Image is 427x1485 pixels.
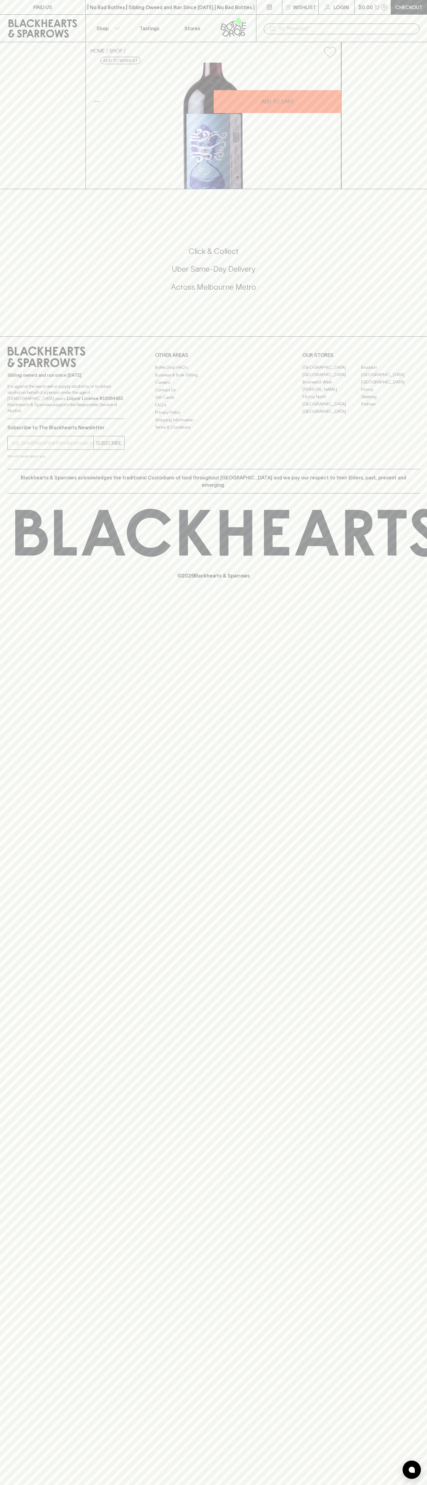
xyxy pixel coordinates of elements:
[361,364,420,371] a: Braddon
[322,45,338,60] button: Add to wishlist
[7,453,125,459] p: We will never spam you
[155,371,272,379] a: Business & Bulk Gifting
[7,282,420,292] h5: Across Melbourne Metro
[96,25,109,32] p: Shop
[155,386,272,394] a: Contact Us
[12,474,415,489] p: Blackhearts & Sparrows acknowledges the traditional Custodians of land throughout [GEOGRAPHIC_DAT...
[361,400,420,408] a: Prahran
[155,401,272,409] a: FAQ's
[96,439,122,447] p: SUBSCRIBE
[7,372,125,378] p: Sibling owned and run since [DATE]
[86,63,341,189] img: 41180.png
[383,5,385,9] p: 0
[278,24,415,34] input: Try "Pinot noir"
[91,48,105,53] a: HOME
[155,394,272,401] a: Gift Cards
[155,409,272,416] a: Privacy Policy
[334,4,349,11] p: Login
[7,383,125,414] p: It is against the law to sell or supply alcohol to, or to obtain alcohol on behalf of a person un...
[302,378,361,386] a: Brunswick West
[7,222,420,324] div: Call to action block
[155,416,272,424] a: Shipping Information
[361,393,420,400] a: Geelong
[302,351,420,359] p: OUR STORES
[302,393,361,400] a: Fitzroy North
[33,4,52,11] p: FIND US
[293,4,316,11] p: Wishlist
[155,364,272,371] a: Bottle Drop FAQ's
[361,386,420,393] a: Fitzroy
[395,4,423,11] p: Checkout
[7,424,125,431] p: Subscribe to The Blackhearts Newsletter
[361,378,420,386] a: [GEOGRAPHIC_DATA]
[302,364,361,371] a: [GEOGRAPHIC_DATA]
[86,15,128,42] button: Shop
[302,400,361,408] a: [GEOGRAPHIC_DATA]
[140,25,159,32] p: Tastings
[261,98,294,105] p: ADD TO CART
[361,371,420,378] a: [GEOGRAPHIC_DATA]
[12,438,93,448] input: e.g. jane@blackheartsandsparrows.com.au
[7,264,420,274] h5: Uber Same-Day Delivery
[7,246,420,256] h5: Click & Collect
[302,386,361,393] a: [PERSON_NAME]
[302,408,361,415] a: [GEOGRAPHIC_DATA]
[94,436,124,449] button: SUBSCRIBE
[100,57,140,64] button: Add to wishlist
[358,4,373,11] p: $0.00
[302,371,361,378] a: [GEOGRAPHIC_DATA]
[128,15,171,42] a: Tastings
[109,48,122,53] a: SHOP
[409,1467,415,1473] img: bubble-icon
[171,15,214,42] a: Stores
[155,351,272,359] p: OTHER AREAS
[155,424,272,431] a: Terms & Conditions
[214,90,341,113] button: ADD TO CART
[67,396,123,401] strong: Liquor License #32064953
[184,25,200,32] p: Stores
[155,379,272,386] a: Careers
